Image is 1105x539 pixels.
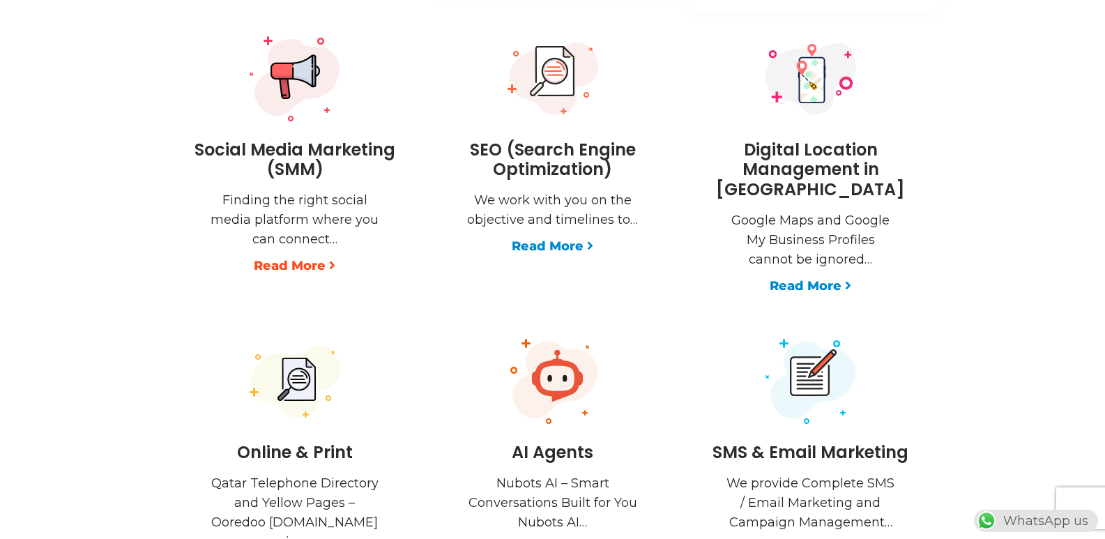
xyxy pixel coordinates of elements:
[466,473,640,532] p: Nubots AI – Smart Conversations Built for You Nubots AI…
[183,140,406,181] h3: Social Media Marketing (SMM)
[975,510,998,532] img: WhatsApp
[974,513,1098,529] a: WhatsAppWhatsApp us
[699,140,922,200] h3: Digital Location Management in [GEOGRAPHIC_DATA]
[512,236,593,256] a: Read More
[724,211,898,269] p: Google Maps and Google My Business Profiles cannot be ignored…
[208,190,382,249] p: Finding the right social media platform where you can connect…
[254,256,335,275] a: Read More
[974,510,1098,532] div: WhatsApp us
[466,190,640,229] p: We work with you on the objective and timelines to…
[770,276,851,296] a: Read More
[441,140,664,181] h3: SEO (Search Engine Optimization)
[441,443,664,463] h3: AI Agents
[183,443,406,463] h3: Online & Print
[699,443,922,463] h3: SMS & Email Marketing
[724,473,898,532] p: We provide Complete SMS / Email Marketing and Campaign Management…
